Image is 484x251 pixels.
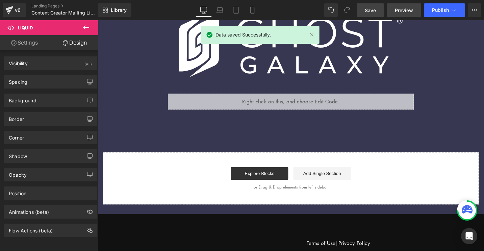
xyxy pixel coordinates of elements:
[9,94,36,103] div: Background
[365,7,376,14] span: Save
[9,205,49,215] div: Animations (beta)
[141,155,202,169] a: Explore Blocks
[212,3,228,17] a: Laptop
[424,3,465,17] button: Publish
[9,150,27,159] div: Shadow
[31,3,109,9] a: Landing Pages
[84,57,92,68] div: (All)
[18,25,33,30] span: Liquid
[9,224,53,233] div: Flow Actions (beta)
[387,3,421,17] a: Preview
[111,7,127,13] span: Library
[196,3,212,17] a: Desktop
[207,155,268,169] a: Add Single Section
[9,131,24,141] div: Corner
[98,3,131,17] a: New Library
[228,3,244,17] a: Tablet
[31,10,96,16] span: Content Creator Mailing List Form
[50,35,99,50] a: Design
[14,6,22,15] div: v6
[324,3,338,17] button: Undo
[461,228,477,244] div: Open Intercom Messenger
[16,174,392,179] p: or Drag & Drop elements from left sidebar
[468,3,481,17] button: More
[244,3,260,17] a: Mobile
[9,57,28,66] div: Visibility
[395,7,413,14] span: Preview
[9,168,27,178] div: Opacity
[9,112,24,122] div: Border
[221,232,252,240] a: Terms of Use
[9,75,27,85] div: Spacing
[432,7,449,13] span: Publish
[9,187,26,196] div: Position
[255,232,288,240] a: Privacy Policy
[3,3,26,17] a: v6
[340,3,354,17] button: Redo
[221,232,344,240] p: |
[215,31,271,39] span: Data saved Successfully.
